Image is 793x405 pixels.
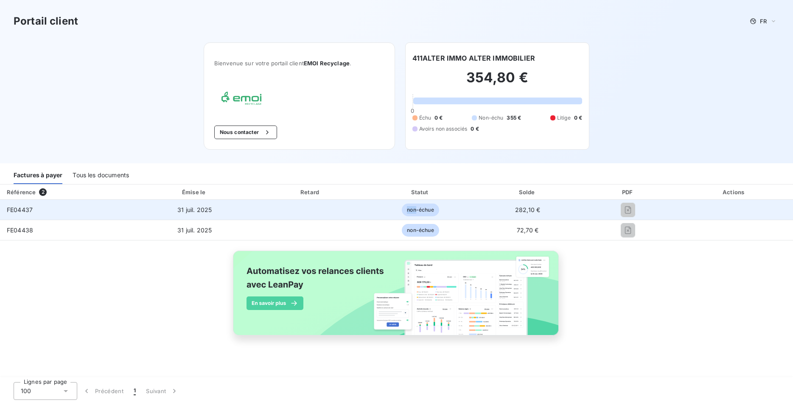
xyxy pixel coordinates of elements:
[402,224,439,237] span: non-échue
[304,60,350,67] span: EMOI Recyclage
[39,188,47,196] span: 2
[7,189,36,196] div: Référence
[141,382,184,400] button: Suivant
[368,188,473,196] div: Statut
[225,246,568,350] img: banner
[434,114,443,122] span: 0 €
[134,387,136,395] span: 1
[517,226,539,234] span: 72,70 €
[471,125,479,133] span: 0 €
[760,18,767,25] span: FR
[177,206,212,213] span: 31 juil. 2025
[574,114,582,122] span: 0 €
[14,14,78,29] h3: Portail client
[129,382,141,400] button: 1
[677,188,791,196] div: Actions
[214,126,277,139] button: Nous contacter
[411,107,414,114] span: 0
[479,114,503,122] span: Non-échu
[177,226,212,234] span: 31 juil. 2025
[214,60,384,67] span: Bienvenue sur votre portail client .
[419,125,468,133] span: Avoirs non associés
[21,387,31,395] span: 100
[73,166,129,184] div: Tous les documents
[402,204,439,216] span: non-échue
[77,382,129,400] button: Précédent
[136,188,253,196] div: Émise le
[476,188,579,196] div: Solde
[412,53,535,63] h6: 411ALTER IMMO ALTER IMMOBILIER
[419,114,432,122] span: Échu
[507,114,521,122] span: 355 €
[257,188,364,196] div: Retard
[412,69,583,95] h2: 354,80 €
[214,87,269,112] img: Company logo
[14,166,62,184] div: Factures à payer
[7,226,33,234] span: FE04438
[557,114,571,122] span: Litige
[515,206,540,213] span: 282,10 €
[7,206,33,213] span: FE04437
[582,188,674,196] div: PDF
